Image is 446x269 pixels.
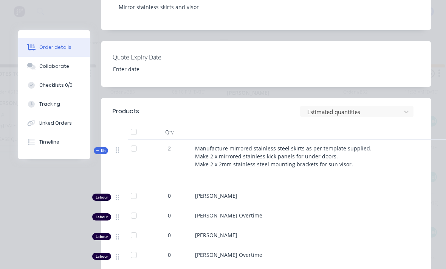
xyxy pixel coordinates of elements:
span: [PERSON_NAME] Overtime [195,251,262,258]
button: Collaborate [18,57,90,76]
span: 0 [168,211,171,219]
button: Checklists 0/0 [18,76,90,95]
button: Tracking [18,95,90,114]
div: Products [113,107,139,116]
button: Timeline [18,133,90,152]
button: Kit [94,147,108,154]
span: 2 [168,144,171,152]
button: Linked Orders [18,114,90,133]
div: Labour [92,213,111,221]
span: 0 [168,251,171,259]
label: Quote Expiry Date [113,53,207,62]
div: Qty [147,125,192,140]
div: Order details [39,44,71,51]
span: [PERSON_NAME] [195,192,237,199]
button: Order details [18,38,90,57]
div: Tracking [39,101,60,108]
span: [PERSON_NAME] [195,231,237,239]
div: Timeline [39,139,59,145]
div: Collaborate [39,63,69,70]
span: 0 [168,192,171,200]
div: Linked Orders [39,120,72,127]
div: Checklists 0/0 [39,82,73,89]
span: 0 [168,231,171,239]
span: Manufacture mirrored stainless steel skirts as per template supplied. Make 2 x mirrored stainless... [195,145,372,168]
input: Enter date [108,64,202,75]
div: Labour [92,233,111,240]
div: Labour [92,253,111,260]
span: [PERSON_NAME] Overtime [195,212,262,219]
div: Labour [92,194,111,201]
span: Kit [96,148,106,153]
